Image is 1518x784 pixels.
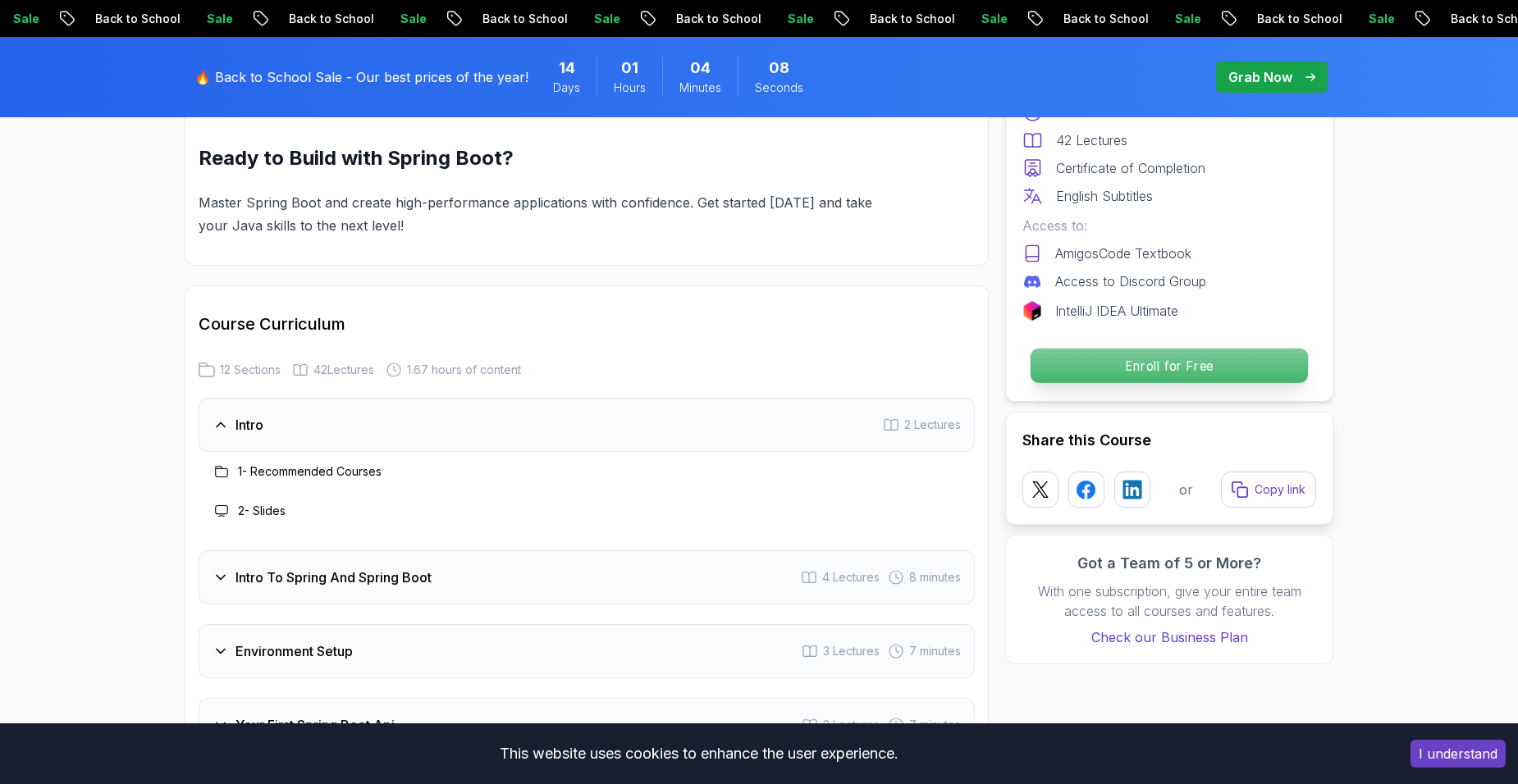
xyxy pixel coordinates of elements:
span: 1 Hours [621,57,638,80]
h3: Your First Spring Boot Api [235,715,395,735]
span: 2 Lectures [904,417,961,433]
p: With one subscription, give your entire team access to all courses and features. [1022,581,1316,621]
a: Check our Business Plan [1022,627,1316,647]
p: Enroll for Free [1031,349,1308,383]
span: Hours [614,80,646,96]
p: Sale [1132,11,1184,27]
p: Back to School [245,11,357,27]
span: Minutes [679,80,721,96]
p: Sale [938,11,990,27]
p: Master Spring Boot and create high-performance applications with confidence. Get started [DATE] a... [199,191,897,237]
p: Back to School [439,11,551,27]
button: Copy link [1221,472,1316,508]
button: Intro To Spring And Spring Boot4 Lectures 8 minutes [199,550,975,604]
p: AmigosCode Textbook [1055,244,1191,263]
p: Sale [551,11,603,27]
span: 8 minutes [909,569,961,586]
p: Back to School [1020,11,1132,27]
h3: Got a Team of 5 or More? [1022,552,1316,575]
span: 12 Sections [220,362,281,378]
p: 42 Lectures [1056,130,1127,150]
h3: 2 - Slides [238,503,286,519]
span: 3 Lectures [823,643,880,659]
span: 7 minutes [909,717,961,733]
button: Environment Setup3 Lectures 7 minutes [199,624,975,678]
p: Access to Discord Group [1055,271,1206,291]
p: Sale [744,11,797,27]
p: Certificate of Completion [1056,158,1205,178]
span: 14 Days [559,57,575,80]
img: jetbrains logo [1022,301,1042,321]
button: Your First Spring Boot Api3 Lectures 7 minutes [199,698,975,752]
h2: Course Curriculum [199,312,975,335]
button: Accept cookies [1411,740,1506,768]
p: 🔥 Back to School Sale - Our best prices of the year! [194,67,528,87]
span: 42 Lectures [313,362,374,378]
div: This website uses cookies to enhance the user experience. [12,736,1386,772]
h2: Ready to Build with Spring Boot? [199,145,897,171]
span: 8 Seconds [769,57,789,80]
p: Back to School [1214,11,1325,27]
span: 7 minutes [909,643,961,659]
p: Sale [357,11,409,27]
button: Enroll for Free [1030,348,1309,384]
span: 3 Lectures [823,717,880,733]
p: Back to School [633,11,744,27]
p: Back to School [52,11,163,27]
h3: 1 - Recommended Courses [238,463,382,480]
h3: Environment Setup [235,641,353,661]
span: 1.67 hours of content [407,362,521,378]
p: Back to School [826,11,938,27]
span: Days [553,80,580,96]
p: Sale [163,11,216,27]
h2: Share this Course [1022,429,1316,452]
span: 4 Lectures [822,569,880,586]
span: Seconds [755,80,803,96]
p: IntelliJ IDEA Ultimate [1055,301,1178,321]
p: English Subtitles [1056,186,1153,206]
p: Copy link [1255,481,1305,498]
button: Intro2 Lectures [199,398,975,452]
p: Sale [1325,11,1378,27]
h3: Intro [235,415,263,435]
span: 4 Minutes [690,57,711,80]
p: or [1179,480,1193,499]
h3: Intro To Spring And Spring Boot [235,567,432,587]
p: Grab Now [1228,67,1292,87]
p: Access to: [1022,216,1316,235]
